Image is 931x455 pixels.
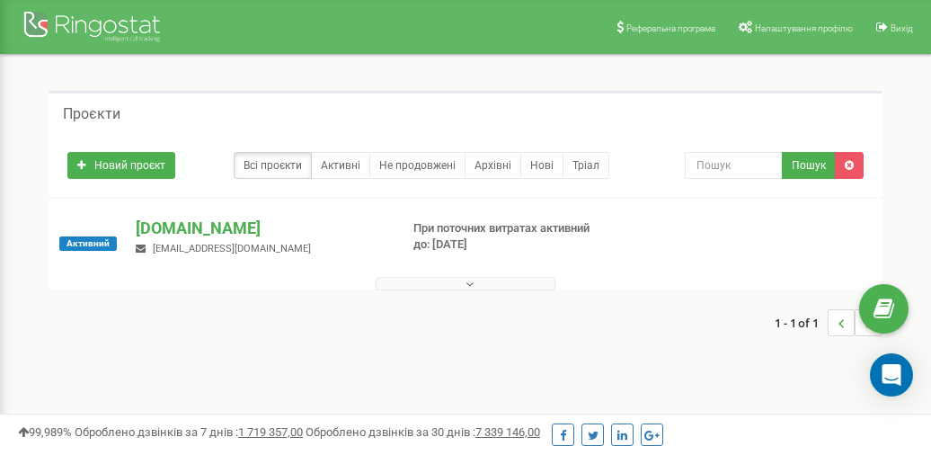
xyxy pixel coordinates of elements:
a: Новий проєкт [67,152,175,179]
a: Нові [520,152,563,179]
span: Налаштування профілю [755,23,853,33]
u: 7 339 146,00 [475,425,540,439]
a: Не продовжені [369,152,465,179]
a: Архівні [465,152,521,179]
h5: Проєкти [63,106,120,122]
u: 1 719 357,00 [238,425,303,439]
a: Активні [311,152,370,179]
div: Open Intercom Messenger [870,353,913,397]
p: При поточних витратах активний до: [DATE] [413,220,592,254]
span: Оброблено дзвінків за 30 днів : [306,425,540,439]
span: [EMAIL_ADDRESS][DOMAIN_NAME] [153,243,311,254]
button: Пошук [782,152,836,179]
span: Активний [59,236,117,251]
span: 99,989% [18,425,72,439]
nav: ... [775,291,882,354]
a: Всі проєкти [234,152,312,179]
span: Оброблено дзвінків за 7 днів : [75,425,303,439]
p: [DOMAIN_NAME] [136,217,383,240]
span: Вихід [891,23,913,33]
input: Пошук [685,152,783,179]
span: 1 - 1 of 1 [775,309,828,336]
span: Реферальна програма [626,23,715,33]
a: Тріал [563,152,609,179]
